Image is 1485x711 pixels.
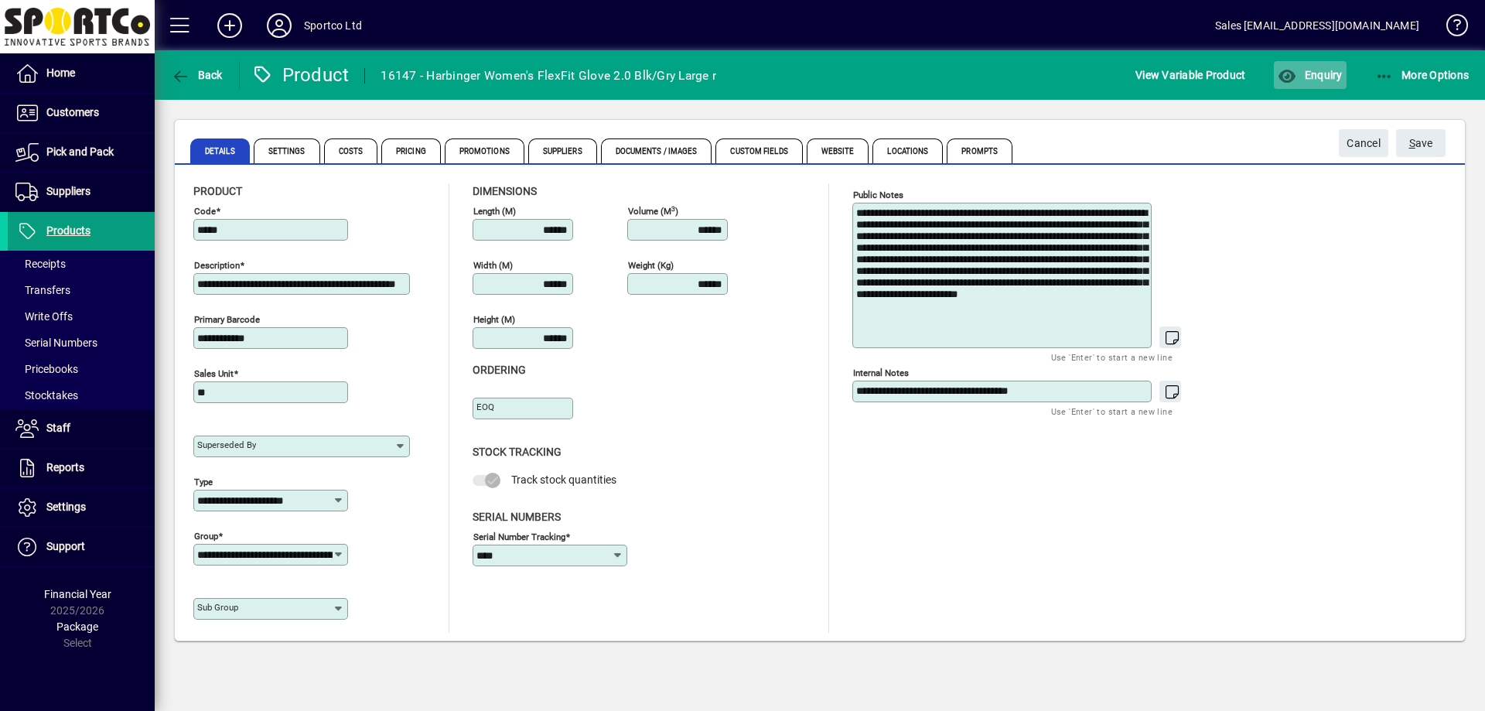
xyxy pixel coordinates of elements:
a: Support [8,528,155,566]
span: Promotions [445,138,524,163]
button: Profile [254,12,304,39]
span: ave [1409,131,1433,156]
div: Product [251,63,350,87]
span: Custom Fields [715,138,802,163]
span: Documents / Images [601,138,712,163]
a: Receipts [8,251,155,277]
span: Support [46,540,85,552]
mat-label: Height (m) [473,314,515,325]
span: Ordering [473,364,526,376]
span: Write Offs [15,310,73,323]
mat-label: Code [194,206,216,217]
button: Enquiry [1274,61,1346,89]
button: View Variable Product [1132,61,1249,89]
span: Track stock quantities [511,473,616,486]
a: Transfers [8,277,155,303]
span: Serial Numbers [15,337,97,349]
span: Cancel [1347,131,1381,156]
div: 16147 - Harbinger Women's FlexFit Glove 2.0 Blk/Gry Large r [381,63,716,88]
a: Pick and Pack [8,133,155,172]
sup: 3 [671,204,675,212]
span: Back [171,69,223,81]
a: Knowledge Base [1435,3,1466,53]
span: Pricebooks [15,363,78,375]
span: Suppliers [46,185,90,197]
a: Reports [8,449,155,487]
a: Settings [8,488,155,527]
span: Customers [46,106,99,118]
span: Package [56,620,98,633]
span: View Variable Product [1135,63,1245,87]
mat-hint: Use 'Enter' to start a new line [1051,402,1173,420]
app-page-header-button: Back [155,61,240,89]
span: Suppliers [528,138,597,163]
a: Pricebooks [8,356,155,382]
span: Receipts [15,258,66,270]
button: Add [205,12,254,39]
span: S [1409,137,1415,149]
span: Serial Numbers [473,511,561,523]
mat-label: Description [194,260,240,271]
mat-label: Width (m) [473,260,513,271]
button: Back [167,61,227,89]
a: Write Offs [8,303,155,330]
span: Products [46,224,90,237]
span: Home [46,67,75,79]
a: Stocktakes [8,382,155,408]
a: Customers [8,94,155,132]
span: More Options [1375,69,1470,81]
span: Staff [46,422,70,434]
span: Pick and Pack [46,145,114,158]
a: Staff [8,409,155,448]
a: Serial Numbers [8,330,155,356]
mat-label: Sub group [197,602,238,613]
div: Sales [EMAIL_ADDRESS][DOMAIN_NAME] [1215,13,1419,38]
mat-hint: Use 'Enter' to start a new line [1051,348,1173,366]
mat-label: Primary barcode [194,314,260,325]
mat-label: Serial Number tracking [473,531,565,542]
mat-label: Public Notes [853,190,903,200]
mat-label: Group [194,531,218,542]
mat-label: Volume (m ) [628,206,678,217]
span: Settings [46,501,86,513]
span: Stocktakes [15,389,78,402]
mat-label: Type [194,477,213,487]
mat-label: EOQ [476,402,494,412]
span: Pricing [381,138,441,163]
button: Cancel [1339,129,1388,157]
span: Product [193,185,242,197]
span: Costs [324,138,378,163]
span: Financial Year [44,588,111,600]
mat-label: Sales unit [194,368,234,379]
button: Save [1396,129,1446,157]
span: Locations [872,138,943,163]
span: Website [807,138,869,163]
div: Sportco Ltd [304,13,362,38]
span: Prompts [947,138,1012,163]
span: Details [190,138,250,163]
a: Home [8,54,155,93]
span: Stock Tracking [473,446,562,458]
span: Transfers [15,284,70,296]
a: Suppliers [8,173,155,211]
span: Dimensions [473,185,537,197]
span: Reports [46,461,84,473]
span: Settings [254,138,320,163]
button: More Options [1371,61,1473,89]
mat-label: Superseded by [197,439,256,450]
mat-label: Length (m) [473,206,516,217]
mat-label: Internal Notes [853,367,909,378]
mat-label: Weight (Kg) [628,260,674,271]
span: Enquiry [1278,69,1342,81]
